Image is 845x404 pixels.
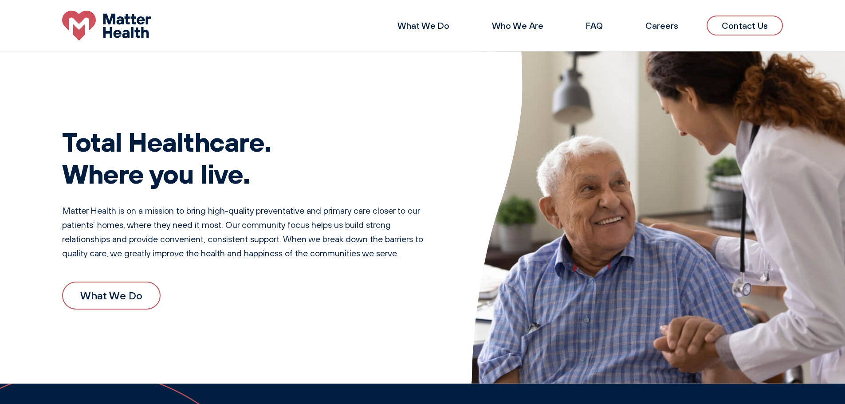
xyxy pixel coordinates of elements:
[62,282,161,309] a: What We Do
[62,126,436,189] h1: Total Healthcare. Where you live.
[707,16,783,35] a: Contact Us
[397,20,449,31] a: What We Do
[492,20,543,31] a: Who We Are
[586,20,603,31] a: FAQ
[62,204,436,260] p: Matter Health is on a mission to bring high-quality preventative and primary care closer to our p...
[645,20,678,31] a: Careers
